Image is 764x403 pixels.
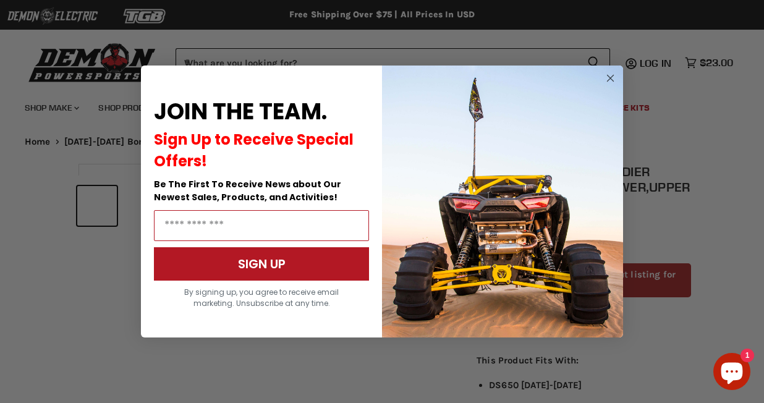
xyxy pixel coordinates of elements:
button: SIGN UP [154,247,369,281]
inbox-online-store-chat: Shopify online store chat [710,353,754,393]
input: Email Address [154,210,369,241]
span: JOIN THE TEAM. [154,96,327,127]
span: Sign Up to Receive Special Offers! [154,129,354,171]
button: Close dialog [603,70,618,86]
img: a9095488-b6e7-41ba-879d-588abfab540b.jpeg [382,66,623,337]
span: By signing up, you agree to receive email marketing. Unsubscribe at any time. [184,287,339,308]
span: Be The First To Receive News about Our Newest Sales, Products, and Activities! [154,178,341,203]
